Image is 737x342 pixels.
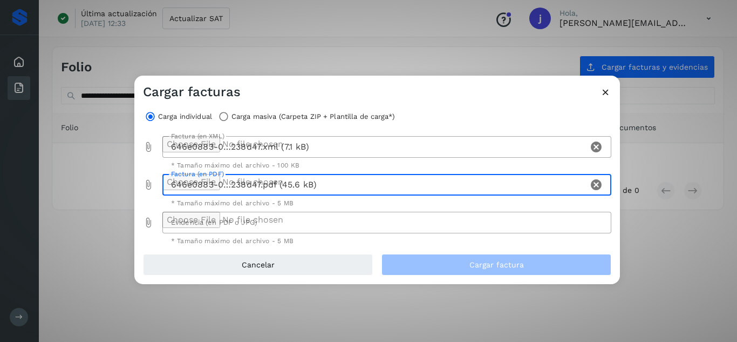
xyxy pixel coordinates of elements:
[162,174,588,196] div: 646e0883-0…238d47.pdf (45.6 kB)
[590,140,603,153] i: Clear Factura (en XML)
[143,254,373,276] button: Cancelar
[590,178,603,191] i: Clear Factura (en PDF)
[171,200,603,206] div: * Tamaño máximo del archivo - 5 MB
[158,109,212,124] label: Carga individual
[469,261,524,269] span: Cargar factura
[143,142,154,152] i: Factura (en XML) prepended action
[242,261,275,269] span: Cancelar
[171,162,603,169] div: * Tamaño máximo del archivo - 100 KB
[162,136,588,158] div: 646e0883-0…238d47.xml (7.1 kB)
[171,238,603,244] div: * Tamaño máximo del archivo - 5 MB
[143,179,154,190] i: Factura (en PDF) prepended action
[231,109,395,124] label: Carga masiva (Carpeta ZIP + Plantilla de carga*)
[381,254,611,276] button: Cargar factura
[143,217,154,228] i: Evidencia (en PDF o JPG) prepended action
[143,84,241,100] h3: Cargar facturas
